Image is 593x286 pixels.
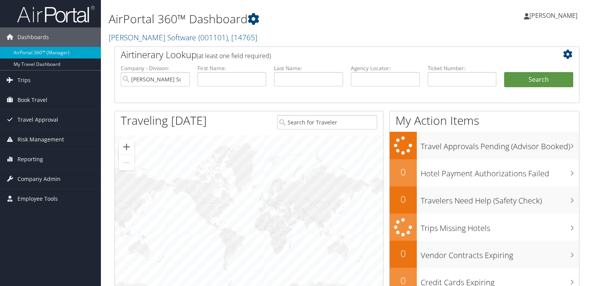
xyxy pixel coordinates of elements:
[17,71,31,90] span: Trips
[17,150,43,169] span: Reporting
[390,247,417,260] h2: 0
[121,112,207,129] h1: Traveling [DATE]
[17,90,47,110] span: Book Travel
[421,137,579,152] h3: Travel Approvals Pending (Advisor Booked)
[390,132,579,159] a: Travel Approvals Pending (Advisor Booked)
[524,4,585,27] a: [PERSON_NAME]
[109,11,427,27] h1: AirPortal 360™ Dashboard
[17,110,58,129] span: Travel Approval
[197,52,271,60] span: (at least one field required)
[390,214,579,241] a: Trips Missing Hotels
[277,115,377,129] input: Search for Traveler
[119,155,134,171] button: Zoom out
[504,72,573,88] button: Search
[198,64,267,72] label: First Name:
[351,64,420,72] label: Agency Locator:
[390,193,417,206] h2: 0
[390,112,579,129] h1: My Action Items
[390,241,579,268] a: 0Vendor Contracts Expiring
[17,130,64,149] span: Risk Management
[421,246,579,261] h3: Vendor Contracts Expiring
[17,5,95,23] img: airportal-logo.png
[119,139,134,155] button: Zoom in
[421,164,579,179] h3: Hotel Payment Authorizations Failed
[17,28,49,47] span: Dashboards
[390,159,579,186] a: 0Hotel Payment Authorizations Failed
[198,32,228,43] span: ( 001101 )
[390,165,417,179] h2: 0
[529,11,577,20] span: [PERSON_NAME]
[17,169,61,189] span: Company Admin
[421,219,579,234] h3: Trips Missing Hotels
[390,186,579,214] a: 0Travelers Need Help (Safety Check)
[121,48,534,61] h2: Airtinerary Lookup
[421,191,579,206] h3: Travelers Need Help (Safety Check)
[109,32,257,43] a: [PERSON_NAME] Software
[17,189,58,208] span: Employee Tools
[428,64,497,72] label: Ticket Number:
[121,64,190,72] label: Company - Division:
[228,32,257,43] span: , [ 14765 ]
[274,64,343,72] label: Last Name:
